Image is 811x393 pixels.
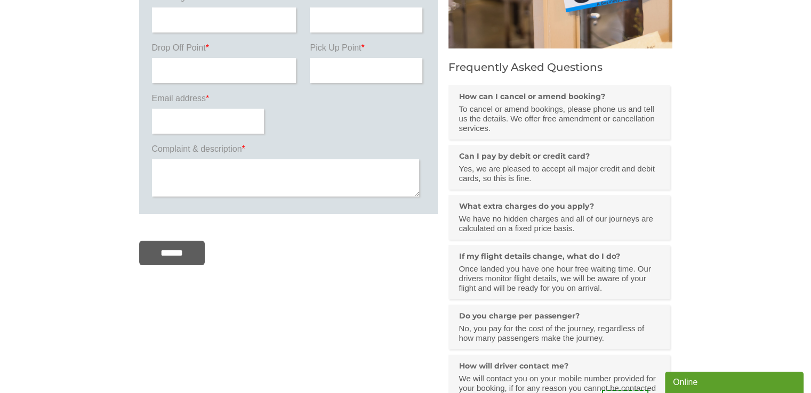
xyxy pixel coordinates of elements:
[459,92,660,101] h3: How can I cancel or amend booking?
[459,151,660,161] h3: Can I pay by debit or credit card?
[152,143,425,159] label: Complaint & description
[459,311,660,321] h3: Do you charge per passenger?
[459,214,660,233] p: We have no hidden charges and all of our journeys are calculated on a fixed price basis.
[459,164,660,183] p: Yes, we are pleased to accept all major credit and debit cards, so this is fine.
[459,264,660,293] p: Once landed you have one hour free waiting time. Our drivers monitor flight details, we will be a...
[310,42,424,58] label: Pick Up Point
[459,104,660,133] p: To cancel or amend bookings, please phone us and tell us the details. We offer free amendment or ...
[459,201,660,211] h3: What extra charges do you apply?
[459,361,660,371] h3: How will driver contact me?
[665,370,806,393] iframe: chat widget
[152,42,299,58] label: Drop Off Point
[448,62,672,72] h2: Frequently Asked Questions
[459,251,660,261] h3: If my flight details change, what do I do?
[152,93,267,109] label: Email address
[459,324,660,343] p: No, you pay for the cost of the journey, regardless of how many passengers make the journey.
